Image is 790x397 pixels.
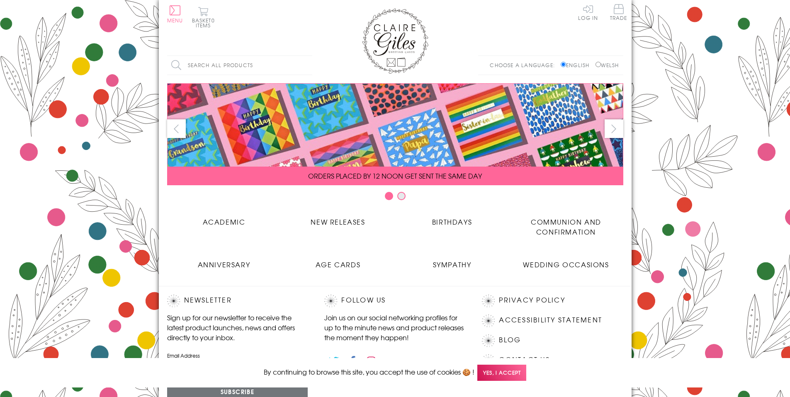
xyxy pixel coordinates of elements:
p: Join us on our social networking profiles for up to the minute news and product releases the mome... [324,312,465,342]
label: English [561,61,593,69]
button: next [605,119,623,138]
a: New Releases [281,211,395,227]
span: Birthdays [432,217,472,227]
label: Email Address [167,352,308,359]
label: Welsh [596,61,619,69]
input: English [561,62,566,67]
a: Log In [578,4,598,20]
a: Birthdays [395,211,509,227]
a: Academic [167,211,281,227]
span: Anniversary [198,259,250,269]
button: Menu [167,5,183,23]
h2: Newsletter [167,295,308,307]
img: Claire Giles Greetings Cards [362,8,428,74]
span: Communion and Confirmation [531,217,601,237]
span: Wedding Occasions [523,259,609,269]
span: Age Cards [316,259,360,269]
span: Menu [167,17,183,24]
a: Sympathy [395,253,509,269]
a: Anniversary [167,253,281,269]
span: Trade [610,4,627,20]
span: 0 items [196,17,215,29]
a: Trade [610,4,627,22]
h2: Follow Us [324,295,465,307]
input: Search [304,56,312,75]
div: Carousel Pagination [167,191,623,204]
p: Choose a language: [490,61,559,69]
span: Academic [203,217,246,227]
a: Accessibility Statement [499,315,602,326]
button: prev [167,119,186,138]
a: Contact Us [499,354,549,366]
a: Wedding Occasions [509,253,623,269]
a: Age Cards [281,253,395,269]
span: Yes, I accept [477,365,526,381]
a: Privacy Policy [499,295,565,306]
a: Blog [499,334,521,346]
input: Welsh [596,62,601,67]
span: New Releases [311,217,365,227]
button: Basket0 items [192,7,215,28]
p: Sign up for our newsletter to receive the latest product launches, news and offers directly to yo... [167,312,308,342]
a: Communion and Confirmation [509,211,623,237]
span: ORDERS PLACED BY 12 NOON GET SENT THE SAME DAY [308,171,482,181]
button: Carousel Page 2 [397,192,406,200]
input: Search all products [167,56,312,75]
span: Sympathy [433,259,472,269]
button: Carousel Page 1 (Current Slide) [385,192,393,200]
